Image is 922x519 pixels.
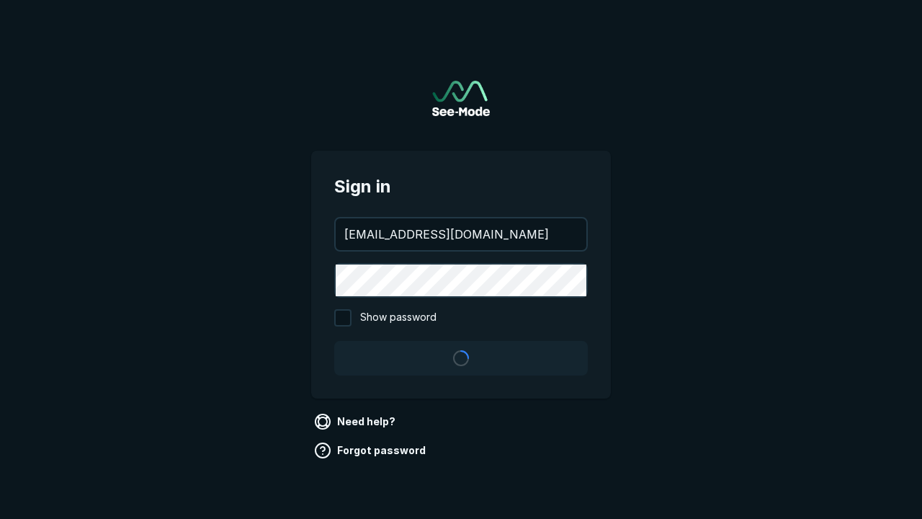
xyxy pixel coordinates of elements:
span: Sign in [334,174,588,200]
span: Show password [360,309,437,327]
a: Go to sign in [432,81,490,116]
img: See-Mode Logo [432,81,490,116]
a: Need help? [311,410,401,433]
a: Forgot password [311,439,431,462]
input: your@email.com [336,218,586,250]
